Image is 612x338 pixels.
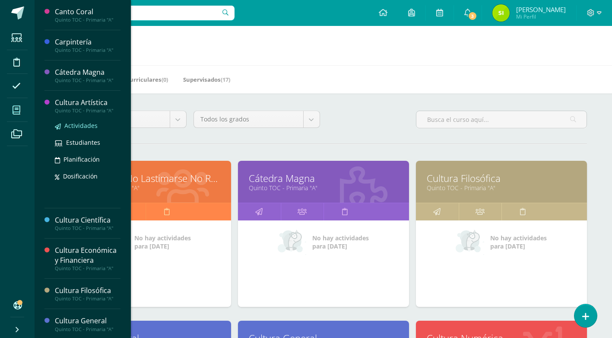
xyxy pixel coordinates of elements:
div: Quinto TOC - Primaria "A" [55,265,120,271]
span: Mi Perfil [516,13,566,20]
div: Cultura Filosófica [55,286,120,296]
a: Dosificación [55,171,120,181]
input: Busca el curso aquí... [416,111,587,128]
a: Estudiantes [55,137,120,147]
a: CarpinteríaQuinto TOC - Primaria "A" [55,37,120,53]
div: Cultura General [55,316,120,326]
a: Cultura GeneralQuinto TOC - Primaria "A" [55,316,120,332]
span: No hay actividades para [DATE] [312,234,369,250]
a: No Lastimar No Lastimarse No Romper [71,172,220,185]
span: No hay actividades para [DATE] [490,234,547,250]
span: (17) [221,76,230,83]
span: Actividades [64,121,98,130]
a: Cultura FilosóficaQuinto TOC - Primaria "A" [55,286,120,302]
span: 3 [468,11,477,21]
div: Cátedra Magna [55,67,120,77]
div: Cultura Científica [55,215,120,225]
a: Cultura ArtísticaQuinto TOC - Primaria "A" [55,98,120,114]
div: Cultura Artística [55,98,120,108]
a: Cultura Económica y FinancieraQuinto TOC - Primaria "A" [55,246,120,271]
a: Canto CoralQuinto TOC - Primaria "A" [55,7,120,23]
div: Cultura Económica y Financiera [55,246,120,265]
div: Canto Coral [55,7,120,17]
div: Quinto TOC - Primaria "A" [55,17,120,23]
div: Carpintería [55,37,120,47]
span: Estudiantes [66,138,100,147]
a: Cultura Filosófica [427,172,576,185]
img: a56ba1d501d8c3a942b62a7bd2aa3cc0.png [492,4,510,22]
a: Planificación [55,154,120,164]
span: (0) [162,76,168,83]
a: Todos los grados [194,111,320,128]
a: Quinto TOC - Primaria "A" [427,184,576,192]
a: Cultura CientíficaQuinto TOC - Primaria "A" [55,215,120,231]
input: Busca un usuario... [40,6,235,20]
img: no_activities_small.png [456,229,484,255]
span: Dosificación [63,172,98,180]
a: Actividades [55,121,120,131]
a: Cátedra Magna [249,172,398,185]
span: Planificación [63,155,100,163]
a: Quinto TOC - Primaria "A" [71,184,220,192]
div: Quinto TOC - Primaria "A" [55,326,120,332]
div: Quinto TOC - Primaria "A" [55,77,120,83]
div: Quinto TOC - Primaria "A" [55,47,120,53]
a: Supervisados(17) [183,73,230,86]
div: Quinto TOC - Primaria "A" [55,225,120,231]
a: Quinto TOC - Primaria "A" [249,184,398,192]
span: No hay actividades para [DATE] [134,234,191,250]
img: no_activities_small.png [278,229,306,255]
div: Quinto TOC - Primaria "A" [55,108,120,114]
a: Mis Extracurriculares(0) [100,73,168,86]
div: Quinto TOC - Primaria "A" [55,296,120,302]
a: Cátedra MagnaQuinto TOC - Primaria "A" [55,67,120,83]
span: [PERSON_NAME] [516,5,566,14]
span: Todos los grados [200,111,297,128]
